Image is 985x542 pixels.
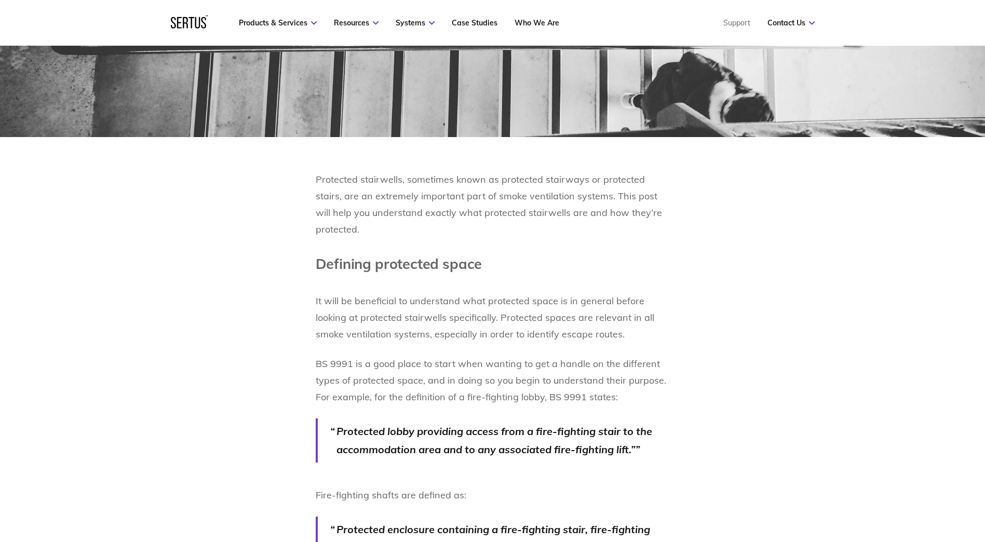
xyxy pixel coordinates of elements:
a: Systems [396,18,435,28]
h1: Defining protected space [316,251,670,276]
p: Fire-fighting shafts are defined as: [316,487,670,504]
p: Protected stairwells, sometimes known as protected stairways or protected stairs, are an extremel... [316,171,670,238]
iframe: Chat Widget [798,422,985,542]
a: Case Studies [452,18,497,28]
a: Support [723,18,750,28]
a: Products & Services [239,18,317,28]
p: Protected lobby providing access from a fire-fighting stair to the accommodation area and to any ... [336,422,670,459]
p: It will be beneficial to understand what protected space is in general before looking at protecte... [316,276,670,343]
a: Resources [334,18,379,28]
a: Contact Us [767,18,815,28]
p: BS 9991 is a good place to start when wanting to get a handle on the different types of protected... [316,356,670,405]
a: Who We Are [515,18,559,28]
